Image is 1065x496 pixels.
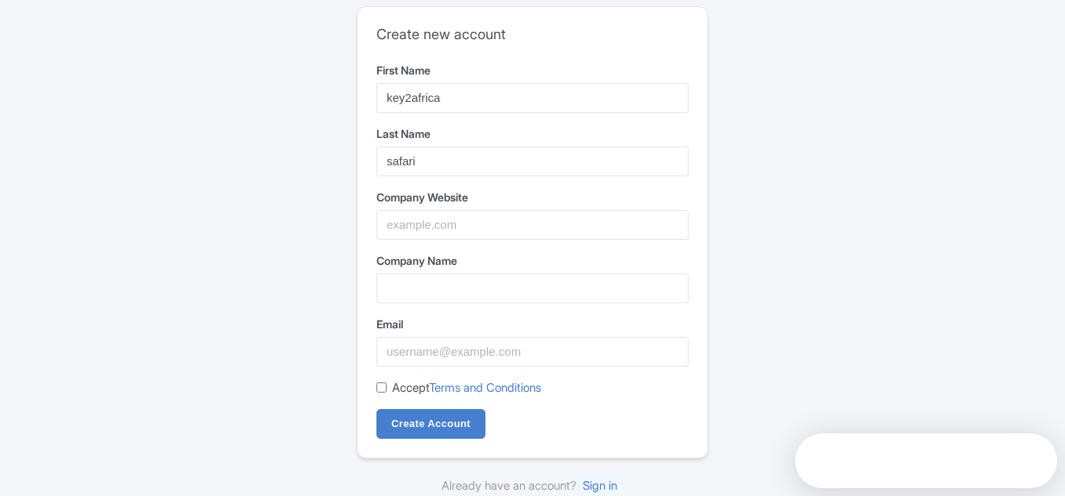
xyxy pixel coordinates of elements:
label: Last Name [376,125,689,142]
a: Terms and Conditions [429,380,541,395]
iframe: Intercom live chat discovery launcher [795,433,1057,488]
label: Accept [392,379,541,397]
input: username@example.com [376,337,689,367]
label: Company Website [376,189,689,205]
iframe: Intercom live chat [1012,443,1049,480]
input: example.com [376,210,689,240]
label: Company Name [376,252,689,269]
div: Already have an account? [357,477,708,495]
input: Create Account [376,409,485,439]
h2: Create new account [376,26,689,43]
label: First Name [376,62,689,78]
label: Email [376,316,689,332]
